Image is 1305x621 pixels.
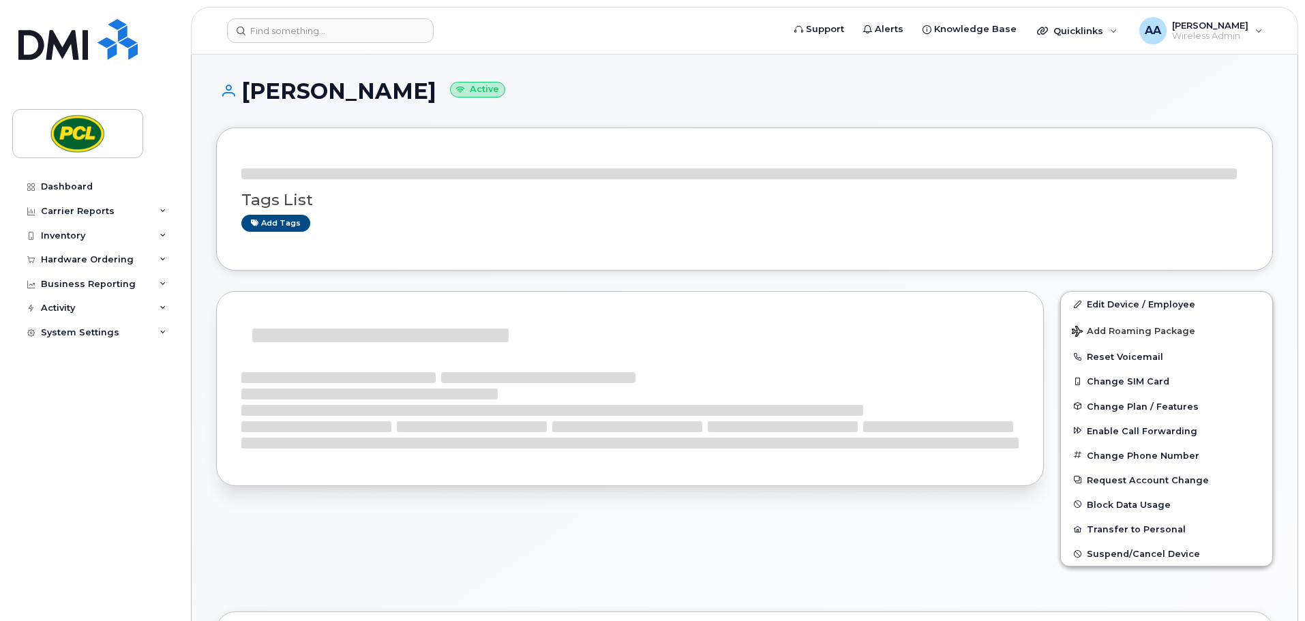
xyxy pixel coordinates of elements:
[1061,344,1272,369] button: Reset Voicemail
[1061,292,1272,316] a: Edit Device / Employee
[1087,425,1197,436] span: Enable Call Forwarding
[1061,517,1272,541] button: Transfer to Personal
[1061,492,1272,517] button: Block Data Usage
[1087,549,1200,559] span: Suspend/Cancel Device
[1061,443,1272,468] button: Change Phone Number
[1061,394,1272,419] button: Change Plan / Features
[450,82,505,97] small: Active
[1061,369,1272,393] button: Change SIM Card
[216,79,1273,103] h1: [PERSON_NAME]
[241,215,310,232] a: Add tags
[241,192,1248,209] h3: Tags List
[1061,316,1272,344] button: Add Roaming Package
[1061,468,1272,492] button: Request Account Change
[1061,419,1272,443] button: Enable Call Forwarding
[1087,401,1199,411] span: Change Plan / Features
[1072,326,1195,339] span: Add Roaming Package
[1061,541,1272,566] button: Suspend/Cancel Device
